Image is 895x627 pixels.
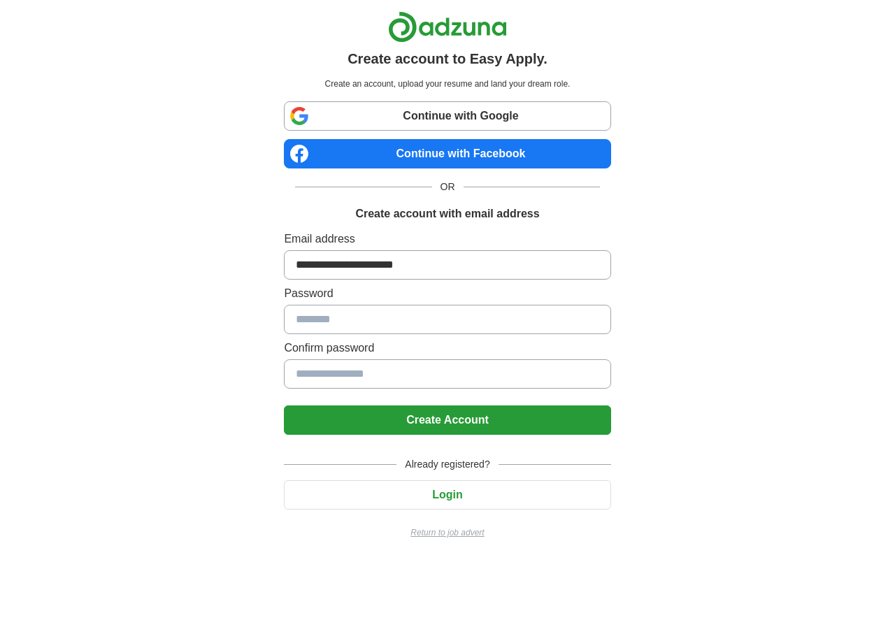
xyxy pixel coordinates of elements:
a: Login [284,489,610,500]
h1: Create account to Easy Apply. [348,48,547,69]
h1: Create account with email address [355,206,539,222]
label: Email address [284,231,610,247]
a: Continue with Facebook [284,139,610,168]
button: Create Account [284,405,610,435]
button: Login [284,480,610,510]
span: Already registered? [396,457,498,472]
a: Return to job advert [284,526,610,539]
label: Confirm password [284,340,610,356]
label: Password [284,285,610,302]
img: Adzuna logo [388,11,507,43]
p: Create an account, upload your resume and land your dream role. [287,78,608,90]
span: OR [432,180,464,194]
a: Continue with Google [284,101,610,131]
